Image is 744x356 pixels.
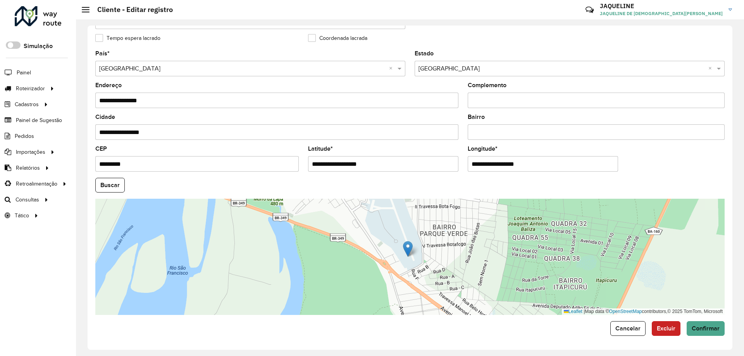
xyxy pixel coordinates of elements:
[95,112,115,122] label: Cidade
[687,321,725,336] button: Confirmar
[692,325,720,332] span: Confirmar
[95,81,122,90] label: Endereço
[17,69,31,77] span: Painel
[24,41,53,51] label: Simulação
[708,64,715,73] span: Clear all
[609,309,642,314] a: OpenStreetMap
[468,112,485,122] label: Bairro
[415,49,434,58] label: Estado
[389,64,396,73] span: Clear all
[95,49,110,58] label: País
[16,148,45,156] span: Importações
[600,2,723,10] h3: JAQUELINE
[16,180,57,188] span: Retroalimentação
[90,5,173,14] h2: Cliente - Editar registro
[15,100,39,108] span: Cadastros
[95,144,107,153] label: CEP
[562,308,725,315] div: Map data © contributors,© 2025 TomTom, Microsoft
[652,321,680,336] button: Excluir
[615,325,641,332] span: Cancelar
[584,309,585,314] span: |
[15,212,29,220] span: Tático
[95,178,125,193] button: Buscar
[308,34,367,42] label: Coordenada lacrada
[610,321,646,336] button: Cancelar
[600,10,723,17] span: JAQUELINE DE [DEMOGRAPHIC_DATA][PERSON_NAME]
[16,84,45,93] span: Roteirizador
[16,116,62,124] span: Painel de Sugestão
[564,309,582,314] a: Leaflet
[16,164,40,172] span: Relatórios
[308,144,333,153] label: Latitude
[468,144,498,153] label: Longitude
[95,34,160,42] label: Tempo espera lacrado
[581,2,598,18] a: Contato Rápido
[657,325,675,332] span: Excluir
[403,241,413,257] img: Marker
[15,196,39,204] span: Consultas
[468,81,506,90] label: Complemento
[15,132,34,140] span: Pedidos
